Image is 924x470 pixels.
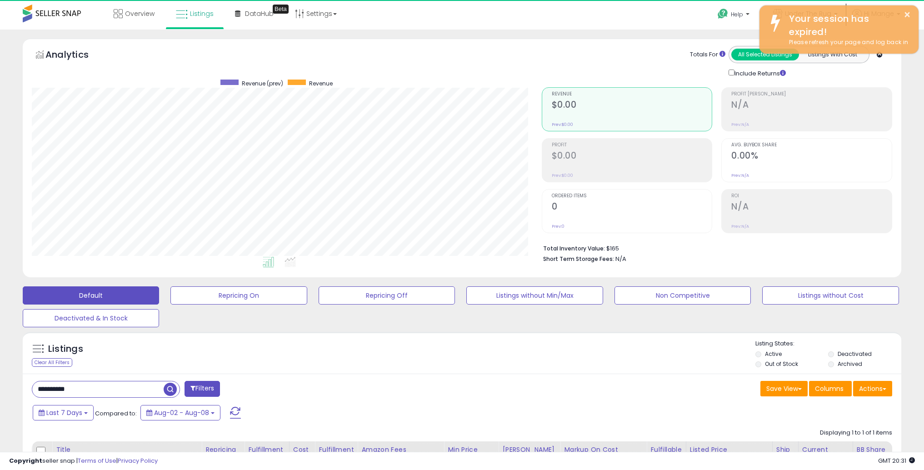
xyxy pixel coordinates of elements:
div: seller snap | | [9,457,158,465]
span: Revenue [309,80,333,87]
a: Help [710,1,759,30]
span: Revenue (prev) [242,80,283,87]
button: Default [23,286,159,305]
small: Prev: $0.00 [552,173,573,178]
button: Filters [185,381,220,397]
span: 2025-08-17 20:31 GMT [878,456,915,465]
button: × [904,9,911,20]
span: Ordered Items [552,194,712,199]
div: Your session has expired! [782,12,912,38]
li: $165 [543,242,885,253]
button: Repricing On [170,286,307,305]
i: Get Help [717,8,729,20]
small: Prev: 0 [552,224,564,229]
div: Clear All Filters [32,358,72,367]
span: Columns [815,384,844,393]
h2: 0 [552,201,712,214]
button: Actions [853,381,892,396]
button: All Selected Listings [731,49,799,60]
label: Archived [838,360,862,368]
label: Deactivated [838,350,872,358]
h2: $0.00 [552,150,712,163]
div: Include Returns [722,68,797,78]
button: Repricing Off [319,286,455,305]
span: Revenue [552,92,712,97]
h5: Analytics [45,48,106,63]
span: Help [731,10,743,18]
span: Last 7 Days [46,408,82,417]
span: Listings [190,9,214,18]
h2: $0.00 [552,100,712,112]
b: Total Inventory Value: [543,245,605,252]
span: ROI [731,194,892,199]
span: Compared to: [95,409,137,418]
span: Avg. Buybox Share [731,143,892,148]
small: Prev: N/A [731,122,749,127]
label: Out of Stock [765,360,798,368]
span: Profit [552,143,712,148]
a: Terms of Use [78,456,116,465]
span: Aug-02 - Aug-08 [154,408,209,417]
small: Prev: $0.00 [552,122,573,127]
button: Last 7 Days [33,405,94,420]
small: Prev: N/A [731,173,749,178]
div: Displaying 1 to 1 of 1 items [820,429,892,437]
button: Aug-02 - Aug-08 [140,405,220,420]
h2: 0.00% [731,150,892,163]
button: Listings without Min/Max [466,286,603,305]
span: DataHub [245,9,274,18]
button: Columns [809,381,852,396]
span: Profit [PERSON_NAME] [731,92,892,97]
small: Prev: N/A [731,224,749,229]
button: Listings without Cost [762,286,899,305]
span: Overview [125,9,155,18]
label: Active [765,350,782,358]
button: Listings With Cost [799,49,866,60]
h5: Listings [48,343,83,355]
h2: N/A [731,100,892,112]
a: Privacy Policy [118,456,158,465]
h2: N/A [731,201,892,214]
button: Non Competitive [614,286,751,305]
div: Tooltip anchor [273,5,289,14]
button: Save View [760,381,808,396]
button: Deactivated & In Stock [23,309,159,327]
div: Totals For [690,50,725,59]
strong: Copyright [9,456,42,465]
div: Please refresh your page and log back in [782,38,912,47]
p: Listing States: [755,340,901,348]
span: N/A [615,255,626,263]
b: Short Term Storage Fees: [543,255,614,263]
